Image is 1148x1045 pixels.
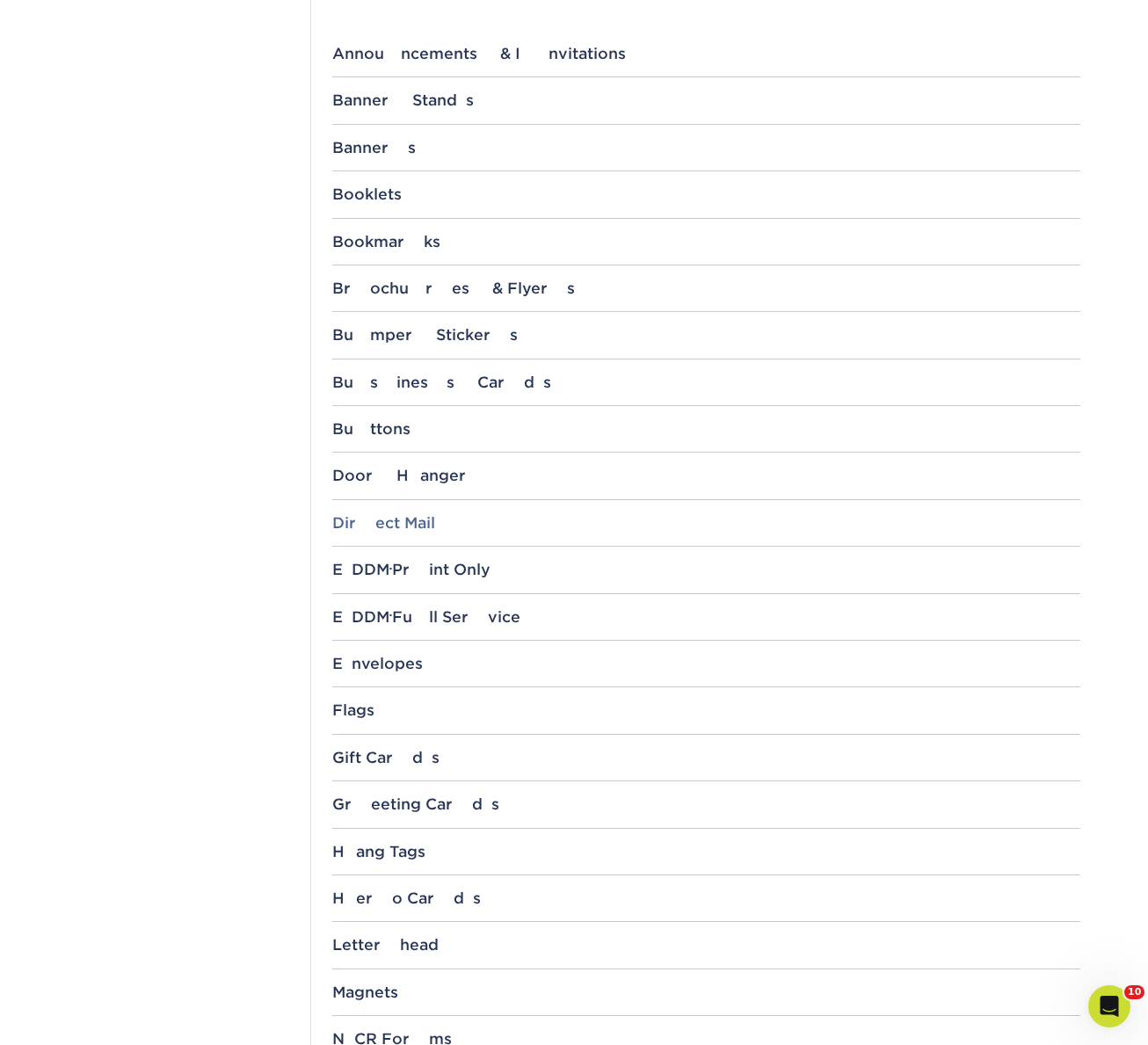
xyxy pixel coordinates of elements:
[332,701,1080,719] div: Flags
[332,374,1080,391] div: Business Cards
[332,233,1080,250] div: Bookmarks
[332,936,1080,954] div: Letterhead
[332,514,1080,532] div: Direct Mail
[332,467,1080,484] div: Door Hanger
[389,566,392,574] small: ®
[332,749,1080,766] div: Gift Cards
[332,139,1080,156] div: Banners
[332,983,1080,1001] div: Magnets
[332,420,1080,438] div: Buttons
[332,889,1080,907] div: Hero Cards
[332,608,1080,626] div: EDDM Full Service
[332,561,1080,578] div: EDDM Print Only
[332,45,1080,62] div: Announcements & Invitations
[332,843,1080,860] div: Hang Tags
[332,655,1080,672] div: Envelopes
[332,795,1080,813] div: Greeting Cards
[1124,985,1144,999] span: 10
[389,613,392,620] small: ®
[332,279,1080,297] div: Brochures & Flyers
[332,91,1080,109] div: Banner Stands
[332,326,1080,344] div: Bumper Stickers
[1088,985,1130,1027] iframe: Intercom live chat
[332,185,1080,203] div: Booklets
